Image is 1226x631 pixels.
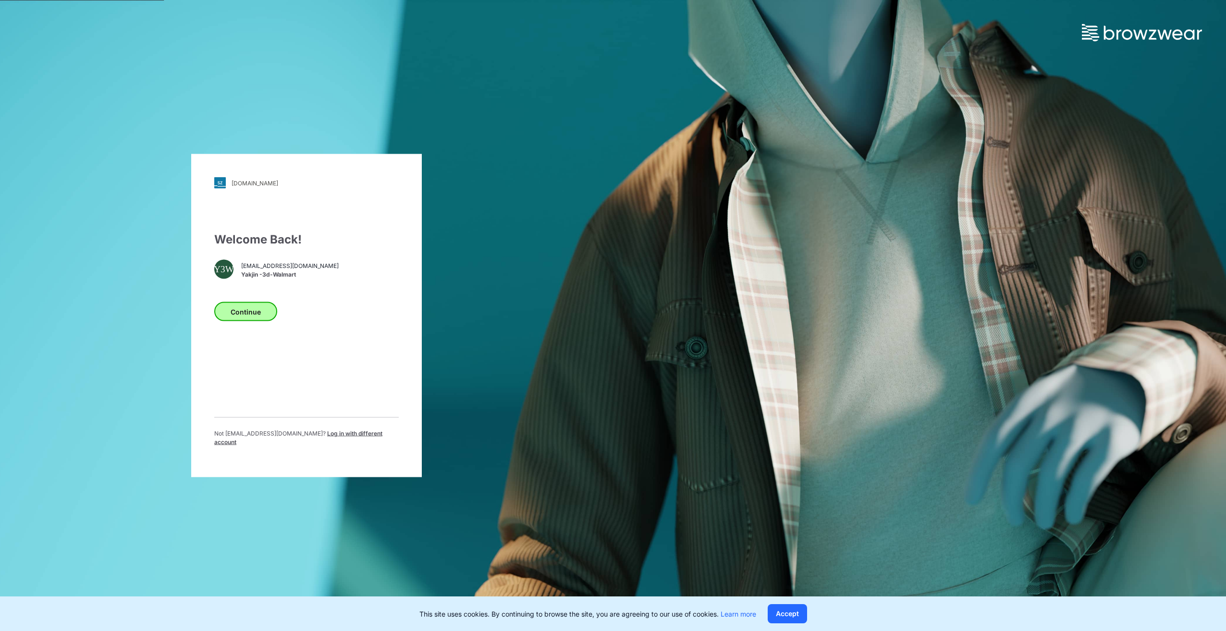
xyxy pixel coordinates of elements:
span: [EMAIL_ADDRESS][DOMAIN_NAME] [241,261,339,270]
a: [DOMAIN_NAME] [214,177,399,189]
div: Y3W [214,260,233,279]
div: Welcome Back! [214,231,399,248]
img: browzwear-logo.73288ffb.svg [1082,24,1202,41]
a: Learn more [721,610,756,618]
p: This site uses cookies. By continuing to browse the site, you are agreeing to our use of cookies. [419,609,756,619]
p: Not [EMAIL_ADDRESS][DOMAIN_NAME] ? [214,429,399,447]
span: Yakjin -3d-Walmart [241,270,339,279]
div: [DOMAIN_NAME] [232,179,278,186]
button: Continue [214,302,277,321]
button: Accept [768,604,807,623]
img: svg+xml;base64,PHN2ZyB3aWR0aD0iMjgiIGhlaWdodD0iMjgiIHZpZXdCb3g9IjAgMCAyOCAyOCIgZmlsbD0ibm9uZSIgeG... [214,177,226,189]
